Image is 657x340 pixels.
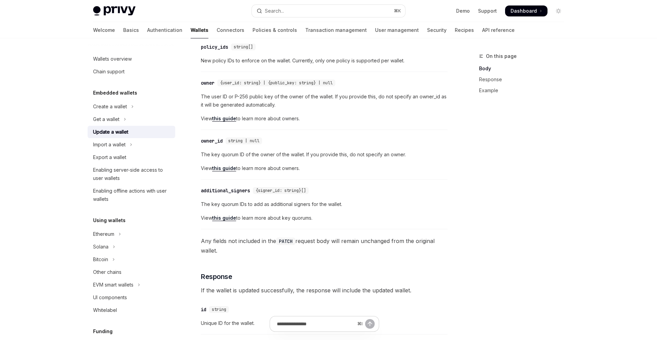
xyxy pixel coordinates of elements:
[93,166,171,182] div: Enabling server-side access to user wallets
[93,230,114,238] div: Ethereum
[511,8,537,14] span: Dashboard
[88,138,175,151] button: Toggle Import a wallet section
[88,228,175,240] button: Toggle Ethereum section
[93,281,133,289] div: EVM smart wallets
[93,115,119,123] div: Get a wallet
[88,65,175,78] a: Chain support
[228,138,259,144] span: string | null
[93,327,113,336] h5: Funding
[212,215,236,221] a: this guide
[93,153,126,161] div: Export a wallet
[88,279,175,291] button: Toggle EVM smart wallets section
[93,141,126,149] div: Import a wallet
[212,165,236,171] a: this guide
[365,319,375,329] button: Send message
[394,8,401,14] span: ⌘ K
[191,22,208,38] a: Wallets
[123,22,139,38] a: Basics
[93,55,132,63] div: Wallets overview
[479,63,569,74] a: Body
[88,151,175,163] a: Export a wallet
[212,307,226,312] span: string
[201,137,223,144] div: owner_id
[201,200,448,208] span: The key quorum IDs to add as additional signers for the wallet.
[93,293,127,302] div: UI components
[93,187,171,203] div: Enabling offline actions with user wallets
[479,74,569,85] a: Response
[88,185,175,205] a: Enabling offline actions with user wallets
[93,102,127,111] div: Create a wallet
[486,52,517,60] span: On this page
[201,236,448,255] span: Any fields not included in the request body will remain unchanged from the original wallet.
[201,286,448,295] span: If the wallet is updated successfully, the response will include the updated wallet.
[253,22,297,38] a: Policies & controls
[427,22,447,38] a: Security
[478,8,497,14] a: Support
[220,80,333,86] span: {user_id: string} | {public_key: string} | null
[93,22,115,38] a: Welcome
[201,80,215,86] div: owner
[252,5,405,17] button: Open search
[482,22,515,38] a: API reference
[88,126,175,138] a: Update a wallet
[88,100,175,113] button: Toggle Create a wallet section
[93,306,117,314] div: Whitelabel
[88,113,175,125] button: Toggle Get a wallet section
[93,128,128,136] div: Update a wallet
[93,255,108,264] div: Bitcoin
[479,85,569,96] a: Example
[553,5,564,16] button: Toggle dark mode
[456,8,470,14] a: Demo
[93,68,125,76] div: Chain support
[375,22,419,38] a: User management
[201,150,448,159] span: The key quorum ID of the owner of the wallet. If you provide this, do not specify an owner.
[265,7,284,15] div: Search...
[93,268,121,276] div: Other chains
[88,304,175,316] a: Whitelabel
[88,164,175,184] a: Enabling server-side access to user wallets
[455,22,474,38] a: Recipes
[201,164,448,172] span: View to learn more about owners.
[201,272,232,281] span: Response
[276,238,295,245] code: PATCH
[93,6,136,16] img: light logo
[201,306,206,313] div: id
[88,266,175,278] a: Other chains
[201,214,448,222] span: View to learn more about key quorums.
[305,22,367,38] a: Transaction management
[201,57,448,65] span: New policy IDs to enforce on the wallet. Currently, only one policy is supported per wallet.
[212,116,236,122] a: this guide
[147,22,182,38] a: Authentication
[88,253,175,266] button: Toggle Bitcoin section
[88,291,175,304] a: UI components
[88,241,175,253] button: Toggle Solana section
[201,93,448,109] span: The user ID or P-256 public key of the owner of the wallet. If you provide this, do not specify a...
[277,316,355,331] input: Ask a question...
[256,188,306,193] span: {signer_id: string}[]
[93,243,108,251] div: Solana
[201,44,228,50] div: policy_ids
[93,89,137,97] h5: Embedded wallets
[505,5,547,16] a: Dashboard
[234,44,253,50] span: string[]
[201,187,250,194] div: additional_signers
[93,216,126,224] h5: Using wallets
[201,114,448,123] span: View to learn more about owners.
[88,53,175,65] a: Wallets overview
[217,22,244,38] a: Connectors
